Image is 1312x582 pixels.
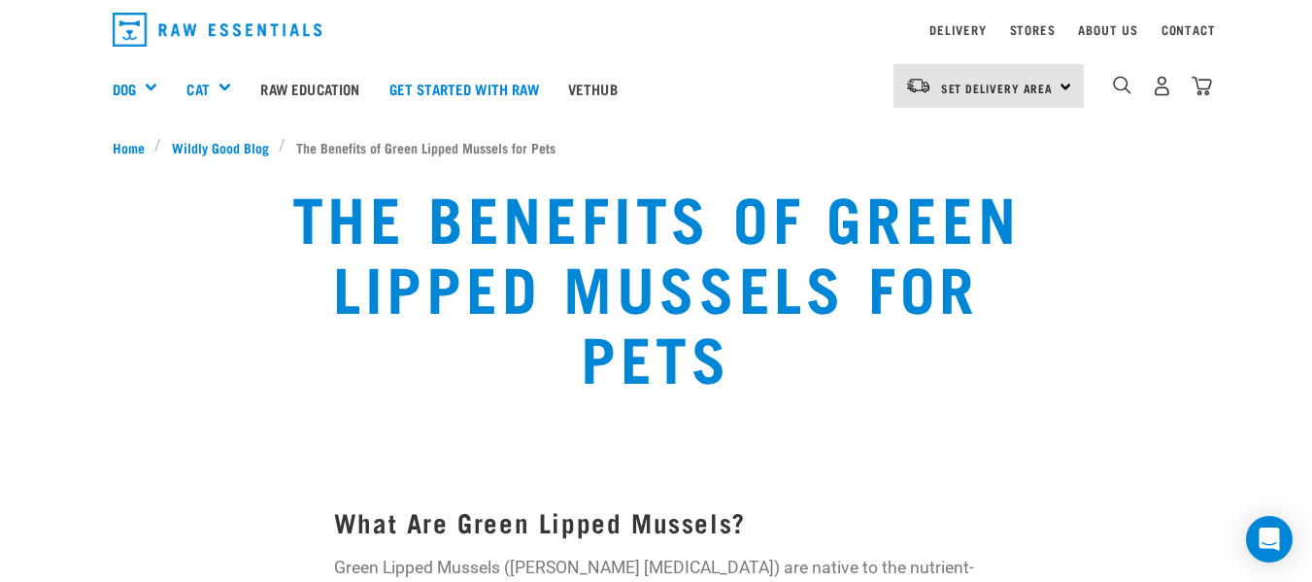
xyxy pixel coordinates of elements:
img: Raw Essentials Logo [113,13,322,47]
a: Wildly Good Blog [161,137,279,157]
a: Cat [186,78,209,100]
a: Stores [1010,26,1056,33]
nav: breadcrumbs [113,137,1200,157]
a: About Us [1078,26,1137,33]
img: home-icon-1@2x.png [1113,76,1131,94]
a: Delivery [929,26,986,33]
span: Home [113,137,145,157]
img: home-icon@2x.png [1192,76,1212,96]
div: Open Intercom Messenger [1246,516,1293,563]
h3: What Are Green Lipped Mussels? [334,507,979,537]
a: Raw Education [246,50,374,127]
img: user.png [1152,76,1172,96]
img: van-moving.png [905,77,931,94]
span: Wildly Good Blog [172,137,269,157]
nav: dropdown navigation [97,5,1216,54]
a: Vethub [554,50,632,127]
h1: The Benefits of Green Lipped Mussels for Pets [253,181,1059,391]
a: Home [113,137,155,157]
span: Set Delivery Area [941,85,1054,91]
a: Dog [113,78,136,100]
a: Get started with Raw [375,50,554,127]
a: Contact [1161,26,1216,33]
